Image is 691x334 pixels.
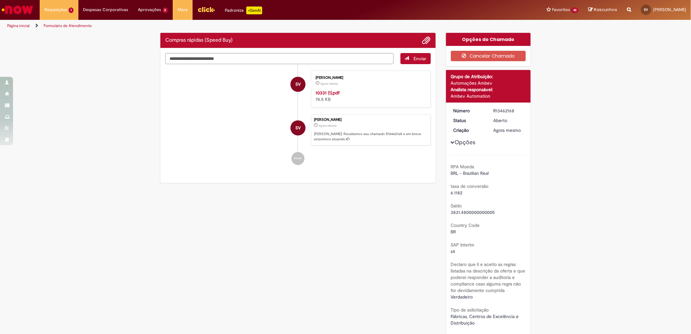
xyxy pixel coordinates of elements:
[314,118,427,122] div: [PERSON_NAME]
[295,77,301,92] span: SV
[451,261,525,293] b: Declaro que li e aceito as regras listadas na descrição da oferta e que poderei responder a audit...
[451,294,473,300] span: Verdadeiro
[165,114,431,146] li: Sergio Carlos Lopes Venturoli
[451,209,495,215] span: 3831.4800000000005
[451,222,480,228] b: Country Code
[319,124,336,128] span: Agora mesmo
[291,120,305,135] div: Sergio Carlos Lopes Venturoli
[1,3,34,16] img: ServiceNow
[316,90,340,96] a: 10331 (1).pdf
[451,190,463,196] span: 6.1182
[295,120,301,136] span: SV
[493,127,521,133] span: Agora mesmo
[571,7,578,13] span: 42
[451,164,474,170] b: RPA Moeda
[316,76,424,80] div: [PERSON_NAME]
[653,7,686,12] span: [PERSON_NAME]
[451,248,455,254] span: s4
[493,117,523,124] div: Aberto
[291,77,305,92] div: Sergio Carlos Lopes Venturoli
[451,73,526,80] div: Grupo de Atribuição:
[138,7,161,13] span: Aprovações
[165,53,394,64] textarea: Digite sua mensagem aqui...
[83,7,129,13] span: Despesas Corporativas
[165,37,233,43] h2: Compras rápidas (Speed Buy) Histórico de tíquete
[5,20,456,32] ul: Trilhas de página
[414,56,427,62] span: Enviar
[45,7,67,13] span: Requisições
[400,53,431,64] button: Enviar
[178,7,188,13] span: More
[493,127,523,133] div: 29/08/2025 12:24:05
[451,313,520,326] span: Fábricas, Centros de Excelência e Distribuição
[422,36,431,45] button: Adicionar anexos
[451,229,456,235] span: BR
[44,23,92,28] a: Formulário de Atendimento
[246,7,262,14] p: +GenAi
[451,93,526,99] div: Ambev Automation
[449,127,489,133] dt: Criação
[451,86,526,93] div: Analista responsável:
[314,132,427,142] p: [PERSON_NAME]! Recebemos seu chamado R13462168 e em breve estaremos atuando.
[449,107,489,114] dt: Número
[320,82,338,86] span: Agora mesmo
[451,80,526,86] div: Automações Ambev
[588,7,617,13] a: Rascunhos
[449,117,489,124] dt: Status
[163,7,168,13] span: 2
[225,7,262,14] div: Padroniza
[451,203,462,209] b: Saldo
[197,5,215,14] img: click_logo_yellow_360x200.png
[493,107,523,114] div: R13462168
[7,23,30,28] a: Página inicial
[451,183,489,189] b: taxa de conversão
[320,82,338,86] time: 29/08/2025 12:24:01
[451,242,475,248] b: SAP Interim
[69,7,74,13] span: 1
[451,307,489,313] b: Tipo de solicitação
[594,7,617,13] span: Rascunhos
[451,170,489,176] span: BRL - Brazilian Real
[493,127,521,133] time: 29/08/2025 12:24:05
[316,90,424,103] div: 74.5 KB
[644,7,648,12] span: SV
[446,33,531,46] div: Opções do Chamado
[165,64,431,172] ul: Histórico de tíquete
[451,51,526,61] button: Cancelar Chamado
[552,7,570,13] span: Favoritos
[319,124,336,128] time: 29/08/2025 12:24:05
